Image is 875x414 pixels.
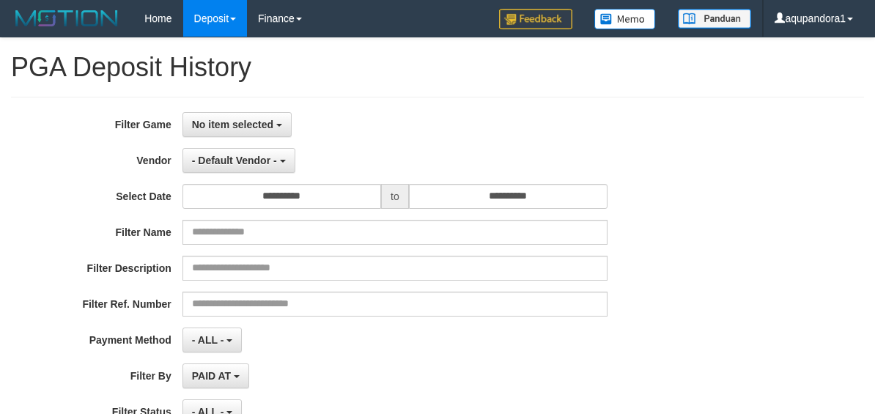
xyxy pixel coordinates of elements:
span: PAID AT [192,370,231,382]
img: MOTION_logo.png [11,7,122,29]
button: No item selected [182,112,292,137]
span: to [381,184,409,209]
span: - Default Vendor - [192,155,277,166]
span: - ALL - [192,334,224,346]
button: - Default Vendor - [182,148,295,173]
button: - ALL - [182,328,242,352]
img: Feedback.jpg [499,9,572,29]
span: No item selected [192,119,273,130]
img: panduan.png [678,9,751,29]
img: Button%20Memo.svg [594,9,656,29]
button: PAID AT [182,363,249,388]
h1: PGA Deposit History [11,53,864,82]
